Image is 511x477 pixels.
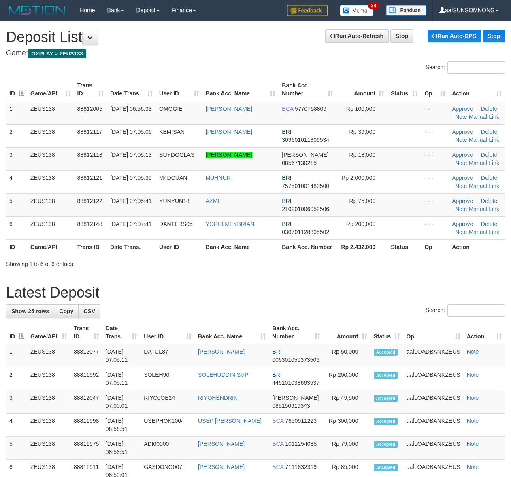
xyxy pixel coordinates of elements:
a: Manual Link [468,183,499,189]
a: [PERSON_NAME] [206,106,252,112]
a: Approve [452,129,473,135]
span: [DATE] 07:05:13 [110,152,151,158]
span: 88812121 [77,175,102,181]
th: Bank Acc. Number: activate to sort column ascending [269,321,324,344]
td: ZEUS138 [27,216,74,239]
a: Note [455,137,467,143]
td: 1 [6,101,27,125]
a: YOPHI MEYBRIAN [206,221,255,227]
a: Note [467,371,479,378]
th: User ID [156,239,202,254]
span: Rp 2,000,000 [341,175,375,181]
span: Show 25 rows [11,308,49,314]
td: [DATE] 06:56:51 [102,437,141,460]
span: Accepted [374,464,398,471]
td: aafLOADBANKZEUS [403,390,464,414]
h1: Latest Deposit [6,285,505,301]
span: Copy 7111832319 to clipboard [285,464,317,470]
td: - - - [421,170,449,193]
input: Search: [447,304,505,317]
a: Note [467,418,479,424]
a: Approve [452,198,473,204]
td: aafLOADBANKZEUS [403,344,464,367]
a: RIYOHENDRIK [198,395,237,401]
a: Delete [481,152,497,158]
th: Bank Acc. Number [279,239,336,254]
td: ZEUS138 [27,344,70,367]
th: ID: activate to sort column descending [6,78,27,101]
td: ZEUS138 [27,437,70,460]
img: Feedback.jpg [287,5,328,16]
td: 5 [6,437,27,460]
a: SOLEHUDDIN SUP [198,371,248,378]
a: Approve [452,106,473,112]
a: CSV [78,304,100,318]
span: SUYDOGLAS [159,152,194,158]
td: 88811992 [70,367,102,390]
span: Copy 5770758809 to clipboard [295,106,326,112]
td: USEPHOK1004 [141,414,195,437]
td: aafLOADBANKZEUS [403,367,464,390]
span: Copy 085150919343 to clipboard [272,403,310,409]
span: Accepted [374,349,398,356]
label: Search: [426,304,505,317]
a: Manual Link [468,160,499,166]
a: Stop [483,30,505,42]
span: Copy [59,308,73,314]
span: 88812118 [77,152,102,158]
td: DATUL87 [141,344,195,367]
a: Note [467,441,479,447]
th: Bank Acc. Name: activate to sort column ascending [202,78,279,101]
th: Amount: activate to sort column ascending [336,78,388,101]
td: Rp 49,500 [324,390,370,414]
a: Note [455,206,467,212]
span: KEMISAN [159,129,185,135]
span: Accepted [374,418,398,425]
td: ZEUS138 [27,124,74,147]
span: BRI [282,221,291,227]
th: Status: activate to sort column ascending [370,321,403,344]
td: ZEUS138 [27,414,70,437]
th: Date Trans.: activate to sort column ascending [107,78,156,101]
th: User ID: activate to sort column ascending [141,321,195,344]
a: MUHNUR [206,175,231,181]
span: Rp 39,000 [349,129,376,135]
td: [DATE] 07:05:11 [102,344,141,367]
td: 6 [6,216,27,239]
a: [PERSON_NAME] [206,129,252,135]
a: Note [455,114,467,120]
span: Copy 210201006052506 to clipboard [282,206,329,212]
span: OXPLAY > ZEUS138 [28,49,86,58]
td: 2 [6,367,27,390]
span: BRI [282,175,291,181]
span: BCA [272,464,283,470]
th: Date Trans.: activate to sort column ascending [102,321,141,344]
a: AZMI [206,198,219,204]
a: Run Auto-Refresh [325,29,389,43]
td: ZEUS138 [27,170,74,193]
td: RIYOJOE24 [141,390,195,414]
td: 88811975 [70,437,102,460]
div: Showing 1 to 6 of 6 entries [6,257,207,268]
a: Stop [390,29,413,43]
th: Game/API: activate to sort column ascending [27,78,74,101]
span: 88812122 [77,198,102,204]
th: Op [421,239,449,254]
span: [PERSON_NAME] [282,152,328,158]
th: Bank Acc. Number: activate to sort column ascending [279,78,336,101]
span: [DATE] 07:05:39 [110,175,151,181]
td: 1 [6,344,27,367]
span: Copy 08567130215 to clipboard [282,160,317,166]
th: Action: activate to sort column ascending [449,78,505,101]
span: Rp 100,000 [346,106,375,112]
th: Op: activate to sort column ascending [403,321,464,344]
th: Bank Acc. Name [202,239,279,254]
td: SOLEH90 [141,367,195,390]
a: Approve [452,175,473,181]
span: 88812148 [77,221,102,227]
a: Manual Link [468,206,499,212]
td: - - - [421,147,449,170]
a: USEP [PERSON_NAME] [198,418,262,424]
span: Accepted [374,441,398,448]
th: Action: activate to sort column ascending [464,321,505,344]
